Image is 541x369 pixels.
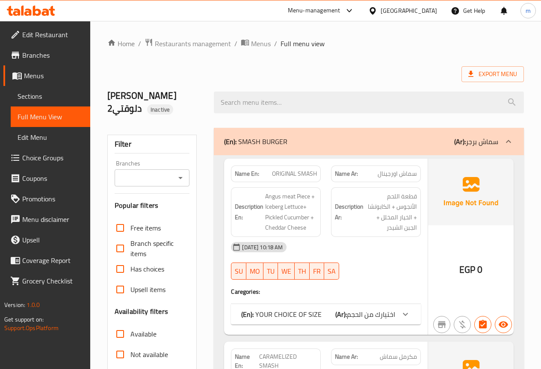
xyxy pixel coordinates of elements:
[3,65,90,86] a: Menus
[295,263,310,280] button: TH
[328,265,336,277] span: SA
[324,263,339,280] button: SA
[155,38,231,49] span: Restaurants management
[235,201,263,222] strong: Description En:
[18,132,83,142] span: Edit Menu
[335,169,358,178] strong: Name Ar:
[474,316,491,333] button: Has choices
[454,316,471,333] button: Purchased item
[11,106,90,127] a: Full Menu View
[22,276,83,286] span: Grocery Checklist
[18,91,83,101] span: Sections
[274,38,277,49] li: /
[130,223,161,233] span: Free items
[214,128,524,155] div: (En): SMASH BURGER(Ar):سماش برجر
[347,308,395,321] span: اختيارك من الحجم
[335,308,347,321] b: (Ar):
[107,89,204,115] h2: [PERSON_NAME] دلوقتي2
[18,112,83,122] span: Full Menu View
[130,284,166,295] span: Upsell items
[461,66,524,82] span: Export Menu
[454,135,466,148] b: (Ar):
[477,261,482,278] span: 0
[145,38,231,49] a: Restaurants management
[265,191,317,233] span: Angus meat Piece + Iceberg Lettuce+ Pickled Cucumber + Cheddar Cheese
[3,24,90,45] a: Edit Restaurant
[239,243,286,251] span: [DATE] 10:18 AM
[3,148,90,168] a: Choice Groups
[335,201,364,222] strong: Description Ar:
[107,38,524,49] nav: breadcrumb
[281,265,291,277] span: WE
[459,261,475,278] span: EGP
[235,169,259,178] strong: Name En:
[3,250,90,271] a: Coverage Report
[288,6,340,16] div: Menu-management
[115,135,190,154] div: Filter
[3,271,90,291] a: Grocery Checklist
[22,214,83,224] span: Menu disclaimer
[115,307,168,316] h3: Availability filters
[335,352,358,361] strong: Name Ar:
[468,69,517,80] span: Export Menu
[22,173,83,183] span: Coupons
[263,263,278,280] button: TU
[267,265,275,277] span: TU
[4,322,59,334] a: Support.OpsPlatform
[3,209,90,230] a: Menu disclaimer
[433,316,450,333] button: Not branch specific item
[4,299,25,310] span: Version:
[231,263,246,280] button: SU
[278,263,295,280] button: WE
[3,189,90,209] a: Promotions
[27,299,40,310] span: 1.0.0
[22,153,83,163] span: Choice Groups
[138,38,141,49] li: /
[231,304,421,325] div: (En): YOUR CHOICE OF SIZE(Ar):اختيارك من الحجم
[380,352,417,361] span: مكرمل سماش
[378,169,417,178] span: سماش اورجينال
[231,287,421,296] h4: Caregories:
[495,316,512,333] button: Available
[241,308,254,321] b: (En):
[235,265,243,277] span: SU
[454,136,498,147] p: سماش برجر
[11,127,90,148] a: Edit Menu
[147,104,173,115] div: Inactive
[107,38,135,49] a: Home
[11,86,90,106] a: Sections
[214,92,524,113] input: search
[234,38,237,49] li: /
[130,349,168,360] span: Not available
[428,159,514,225] img: Ae5nvW7+0k+MAAAAAElFTkSuQmCC
[3,45,90,65] a: Branches
[526,6,531,15] span: m
[22,194,83,204] span: Promotions
[251,38,271,49] span: Menus
[24,71,83,81] span: Menus
[381,6,437,15] div: [GEOGRAPHIC_DATA]
[241,309,322,319] p: YOUR CHOICE OF SIZE
[313,265,321,277] span: FR
[22,255,83,266] span: Coverage Report
[174,172,186,184] button: Open
[130,238,183,259] span: Branch specific items
[3,230,90,250] a: Upsell
[224,136,287,147] p: SMASH BURGER
[298,265,306,277] span: TH
[130,329,157,339] span: Available
[224,135,237,148] b: (En):
[22,50,83,60] span: Branches
[147,106,173,114] span: Inactive
[22,30,83,40] span: Edit Restaurant
[246,263,263,280] button: MO
[310,263,324,280] button: FR
[272,169,317,178] span: ORIGINAL SMASH
[3,168,90,189] a: Coupons
[281,38,325,49] span: Full menu view
[22,235,83,245] span: Upsell
[365,191,417,233] span: قطعة اللحم الأنجوس + الكابوتشا + الخيار المخلل + الجبن الشيدر
[115,201,190,210] h3: Popular filters
[4,314,44,325] span: Get support on:
[250,265,260,277] span: MO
